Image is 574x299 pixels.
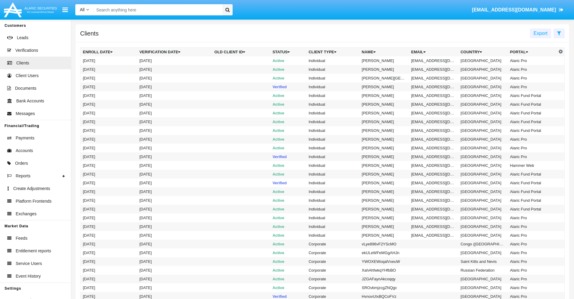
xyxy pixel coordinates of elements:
[80,152,137,161] td: [DATE]
[507,283,557,292] td: Alaric Pro
[137,74,212,83] td: [DATE]
[409,161,458,170] td: [EMAIL_ADDRESS][DOMAIN_NAME]
[507,179,557,187] td: Alaric Fund Portal
[359,257,409,266] td: YWOXEWoqalVxeuW
[270,83,306,91] td: Verified
[458,275,507,283] td: [GEOGRAPHIC_DATA]
[359,144,409,152] td: [PERSON_NAME]
[306,135,359,144] td: Individual
[507,144,557,152] td: Alaric Pro
[270,205,306,213] td: Active
[80,161,137,170] td: [DATE]
[409,74,458,83] td: [EMAIL_ADDRESS][DOMAIN_NAME]
[458,196,507,205] td: [GEOGRAPHIC_DATA]
[16,235,27,241] span: Feeds
[359,56,409,65] td: [PERSON_NAME]
[80,196,137,205] td: [DATE]
[306,275,359,283] td: Corporate
[359,179,409,187] td: [PERSON_NAME]
[270,248,306,257] td: Active
[458,283,507,292] td: [GEOGRAPHIC_DATA]
[359,248,409,257] td: ekULeWFeMGgAHJn
[458,48,507,57] th: Country
[137,170,212,179] td: [DATE]
[507,56,557,65] td: Alaric Pro
[16,98,44,104] span: Bank Accounts
[306,231,359,240] td: Individual
[270,152,306,161] td: Verified
[270,100,306,109] td: Active
[80,56,137,65] td: [DATE]
[409,126,458,135] td: [EMAIL_ADDRESS][DOMAIN_NAME]
[359,240,409,248] td: vLye896vF2YScMO
[359,283,409,292] td: SROvbmjzcgZNQgc
[15,47,38,54] span: Verifications
[16,273,41,279] span: Event History
[270,161,306,170] td: Active
[534,31,547,36] span: Export
[458,126,507,135] td: [GEOGRAPHIC_DATA]
[137,100,212,109] td: [DATE]
[80,257,137,266] td: [DATE]
[359,152,409,161] td: [PERSON_NAME]
[458,222,507,231] td: [GEOGRAPHIC_DATA]
[306,266,359,275] td: Corporate
[16,260,42,267] span: Service Users
[80,65,137,74] td: [DATE]
[507,91,557,100] td: Alaric Fund Portal
[507,187,557,196] td: Alaric Fund Portal
[306,283,359,292] td: Corporate
[409,144,458,152] td: [EMAIL_ADDRESS][DOMAIN_NAME]
[409,222,458,231] td: [EMAIL_ADDRESS][DOMAIN_NAME]
[359,83,409,91] td: [PERSON_NAME]
[306,56,359,65] td: Individual
[507,257,557,266] td: Alaric Pro
[306,222,359,231] td: Individual
[306,65,359,74] td: Individual
[458,56,507,65] td: [GEOGRAPHIC_DATA]
[80,275,137,283] td: [DATE]
[507,152,557,161] td: Alaric Pro
[80,187,137,196] td: [DATE]
[359,126,409,135] td: [PERSON_NAME]
[458,109,507,117] td: [GEOGRAPHIC_DATA]
[270,187,306,196] td: Active
[306,83,359,91] td: Individual
[306,205,359,213] td: Individual
[507,231,557,240] td: Alaric Pro
[270,117,306,126] td: Active
[306,100,359,109] td: Individual
[409,213,458,222] td: [EMAIL_ADDRESS][DOMAIN_NAME]
[359,117,409,126] td: [PERSON_NAME]
[458,257,507,266] td: Saint Kitts and Nevis
[137,179,212,187] td: [DATE]
[212,48,270,57] th: Old Client Id
[409,187,458,196] td: [EMAIL_ADDRESS][DOMAIN_NAME]
[137,135,212,144] td: [DATE]
[507,240,557,248] td: Alaric Pro
[409,56,458,65] td: [EMAIL_ADDRESS][DOMAIN_NAME]
[80,144,137,152] td: [DATE]
[270,65,306,74] td: Active
[16,148,33,154] span: Accounts
[458,205,507,213] td: [GEOGRAPHIC_DATA]
[137,275,212,283] td: [DATE]
[409,170,458,179] td: [EMAIL_ADDRESS][DOMAIN_NAME]
[469,2,566,18] a: [EMAIL_ADDRESS][DOMAIN_NAME]
[137,109,212,117] td: [DATE]
[306,240,359,248] td: Corporate
[458,213,507,222] td: [GEOGRAPHIC_DATA]
[507,205,557,213] td: Alaric Fund Portal
[270,283,306,292] td: Active
[306,187,359,196] td: Individual
[306,109,359,117] td: Individual
[3,1,58,19] img: Logo image
[16,73,39,79] span: Client Users
[137,161,212,170] td: [DATE]
[306,257,359,266] td: Corporate
[137,117,212,126] td: [DATE]
[80,231,137,240] td: [DATE]
[458,152,507,161] td: [GEOGRAPHIC_DATA]
[359,231,409,240] td: [PERSON_NAME]
[507,109,557,117] td: Alaric Fund Portal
